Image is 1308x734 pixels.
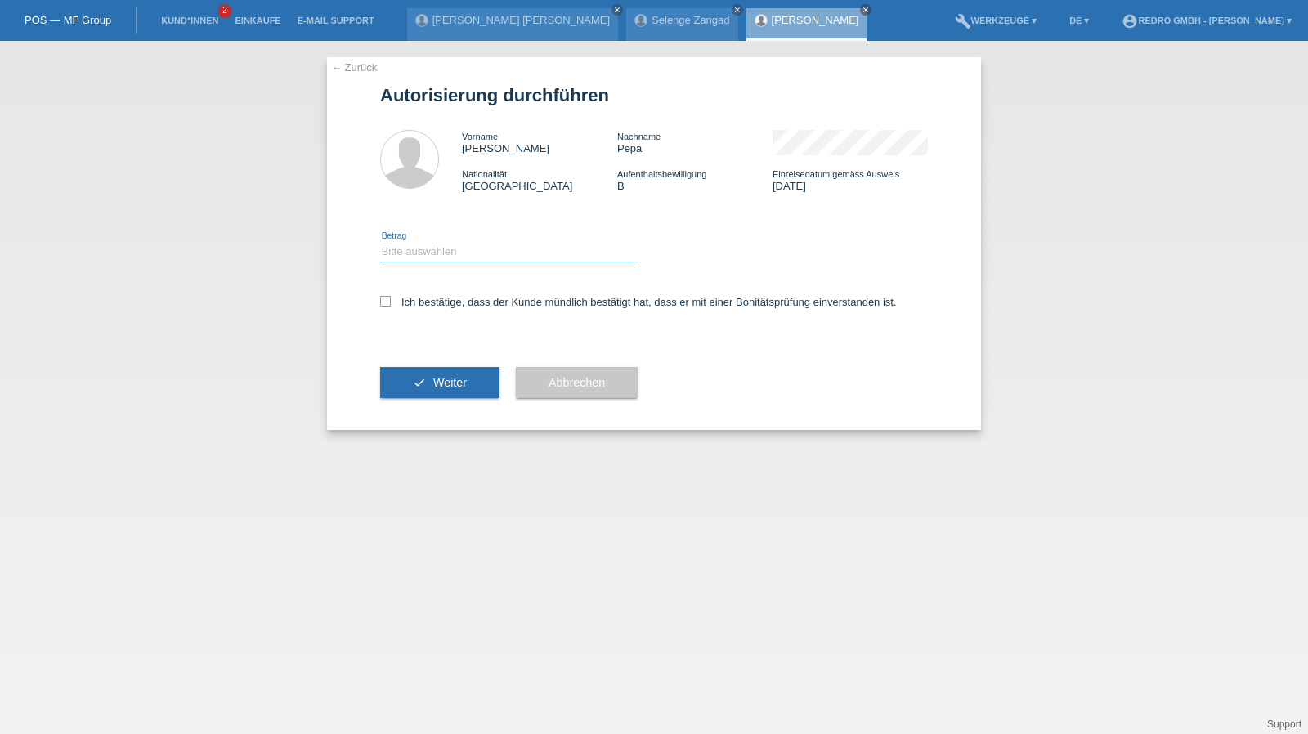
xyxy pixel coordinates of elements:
div: B [617,168,773,192]
a: close [860,4,871,16]
i: close [733,6,741,14]
h1: Autorisierung durchführen [380,85,928,105]
a: E-Mail Support [289,16,383,25]
div: Pepa [617,130,773,154]
a: close [732,4,743,16]
a: Support [1267,718,1301,730]
div: [GEOGRAPHIC_DATA] [462,168,617,192]
div: [PERSON_NAME] [462,130,617,154]
span: Nachname [617,132,661,141]
span: Nationalität [462,169,507,179]
div: [DATE] [773,168,928,192]
i: close [613,6,621,14]
i: check [413,376,426,389]
i: close [862,6,870,14]
span: Vorname [462,132,498,141]
span: Weiter [433,376,467,389]
a: [PERSON_NAME] [PERSON_NAME] [432,14,610,26]
a: [PERSON_NAME] [772,14,859,26]
a: Selenge Zangad [652,14,729,26]
a: ← Zurück [331,61,377,74]
span: Abbrechen [549,376,605,389]
a: Kund*innen [153,16,226,25]
a: POS — MF Group [25,14,111,26]
i: account_circle [1122,13,1138,29]
button: Abbrechen [516,367,638,398]
a: Einkäufe [226,16,289,25]
a: close [611,4,623,16]
span: Aufenthaltsbewilligung [617,169,706,179]
span: Einreisedatum gemäss Ausweis [773,169,899,179]
span: 2 [218,4,231,18]
label: Ich bestätige, dass der Kunde mündlich bestätigt hat, dass er mit einer Bonitätsprüfung einversta... [380,296,897,308]
a: buildWerkzeuge ▾ [947,16,1046,25]
a: account_circleRedro GmbH - [PERSON_NAME] ▾ [1113,16,1300,25]
i: build [955,13,971,29]
a: DE ▾ [1061,16,1097,25]
button: check Weiter [380,367,499,398]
